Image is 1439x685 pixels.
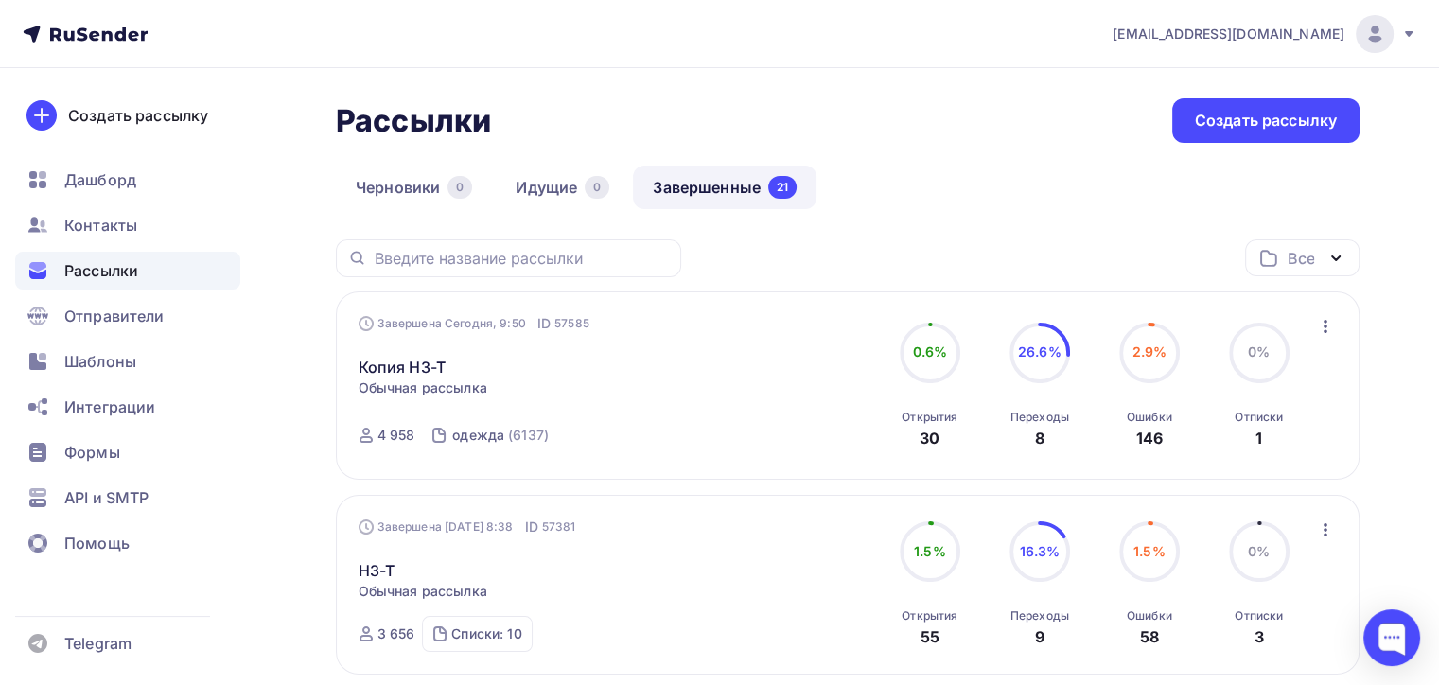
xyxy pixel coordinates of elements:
[537,314,551,333] span: ID
[920,427,939,449] div: 30
[359,518,576,536] div: Завершена [DATE] 8:38
[64,305,165,327] span: Отправители
[452,426,504,445] div: одежда
[1035,427,1044,449] div: 8
[15,161,240,199] a: Дашборд
[447,176,472,199] div: 0
[1019,543,1060,559] span: 16.3%
[1035,625,1044,648] div: 9
[15,206,240,244] a: Контакты
[15,297,240,335] a: Отправители
[377,624,415,643] div: 3 656
[15,433,240,471] a: Формы
[1195,110,1337,132] div: Создать рассылку
[64,532,130,554] span: Помощь
[359,378,487,397] span: Обычная рассылка
[64,259,138,282] span: Рассылки
[542,518,576,536] span: 57381
[68,104,208,127] div: Создать рассылку
[1255,427,1262,449] div: 1
[15,342,240,380] a: Шаблоны
[1245,239,1360,276] button: Все
[64,168,136,191] span: Дашборд
[64,632,132,655] span: Telegram
[554,314,589,333] span: 57585
[1248,343,1270,360] span: 0%
[1288,247,1314,270] div: Все
[377,426,415,445] div: 4 958
[359,314,589,333] div: Завершена Сегодня, 9:50
[1113,25,1344,44] span: [EMAIL_ADDRESS][DOMAIN_NAME]
[633,166,816,209] a: Завершенные21
[912,343,947,360] span: 0.6%
[914,543,946,559] span: 1.5%
[1255,625,1264,648] div: 3
[15,252,240,290] a: Рассылки
[1132,343,1167,360] span: 2.9%
[1136,427,1163,449] div: 146
[508,426,549,445] div: (6137)
[451,624,521,643] div: Списки: 10
[336,102,491,140] h2: Рассылки
[902,410,957,425] div: Открытия
[64,350,136,373] span: Шаблоны
[359,559,395,582] a: H3-T
[64,486,149,509] span: API и SMTP
[359,582,487,601] span: Обычная рассылка
[1140,625,1159,648] div: 58
[375,248,670,269] input: Введите название рассылки
[64,441,120,464] span: Формы
[585,176,609,199] div: 0
[524,518,537,536] span: ID
[1010,410,1069,425] div: Переходы
[902,608,957,624] div: Открытия
[1010,608,1069,624] div: Переходы
[1235,608,1283,624] div: Отписки
[1235,410,1283,425] div: Отписки
[1113,15,1416,53] a: [EMAIL_ADDRESS][DOMAIN_NAME]
[450,420,551,450] a: одежда (6137)
[1248,543,1270,559] span: 0%
[64,214,137,237] span: Контакты
[1018,343,1062,360] span: 26.6%
[768,176,797,199] div: 21
[336,166,492,209] a: Черновики0
[1127,410,1172,425] div: Ошибки
[1127,608,1172,624] div: Ошибки
[64,395,155,418] span: Интеграции
[359,356,446,378] a: Копия H3-T
[921,625,939,648] div: 55
[496,166,629,209] a: Идущие0
[1133,543,1166,559] span: 1.5%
